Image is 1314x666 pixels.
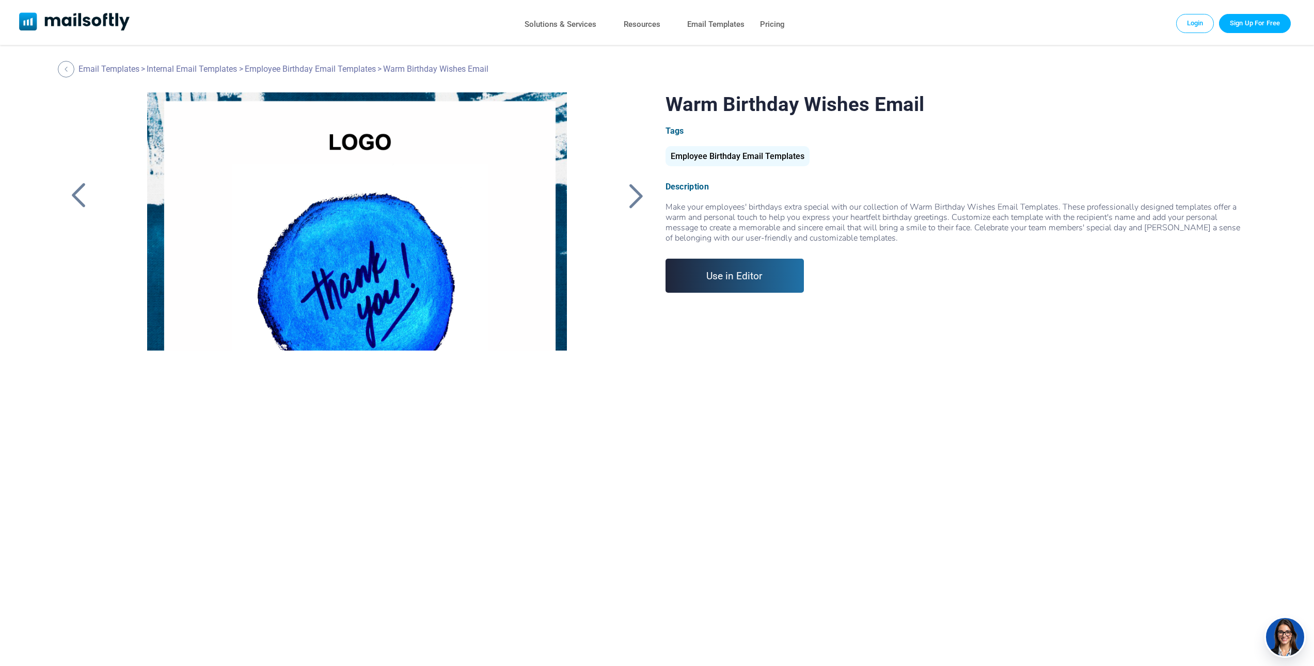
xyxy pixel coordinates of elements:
a: Solutions & Services [525,17,596,32]
div: Tags [666,126,1248,136]
h1: Warm Birthday Wishes Email [666,92,1248,116]
div: Description [666,182,1248,192]
a: Employee Birthday Email Templates [666,155,810,160]
a: Employee Birthday Email Templates [245,64,376,74]
a: Trial [1219,14,1291,33]
a: Internal Email Templates [147,64,237,74]
a: Warm Birthday Wishes Email [124,92,590,351]
a: Back [623,182,648,209]
a: Resources [624,17,660,32]
a: Email Templates [687,17,745,32]
a: Mailsoftly [19,12,130,33]
a: Login [1176,14,1214,33]
a: Use in Editor [666,259,804,293]
a: Back [58,61,77,77]
a: Email Templates [78,64,139,74]
a: Back [66,182,91,209]
div: Make your employees' birthdays extra special with our collection of Warm Birthday Wishes Email Te... [666,202,1248,243]
div: Employee Birthday Email Templates [666,146,810,166]
a: Pricing [760,17,785,32]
